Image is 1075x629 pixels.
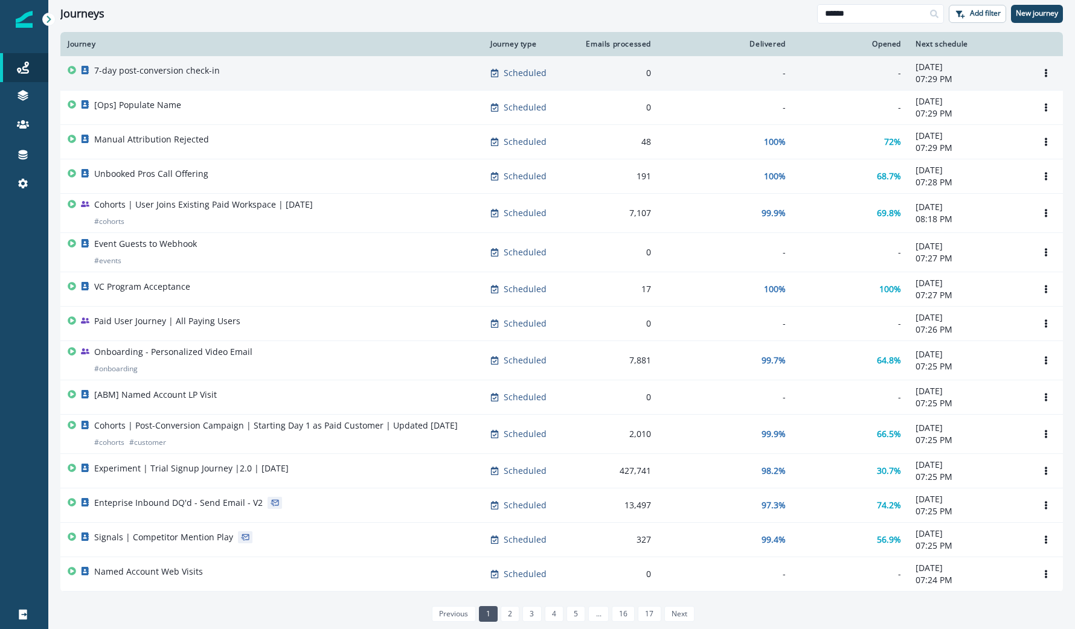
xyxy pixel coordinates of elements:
p: # events [94,255,121,267]
a: Unbooked Pros Call OfferingScheduled191100%68.7%[DATE]07:28 PMOptions [60,159,1063,194]
a: Page 16 [612,606,635,622]
a: Cohorts | Post-Conversion Campaign | Starting Day 1 as Paid Customer | Updated [DATE]#cohorts#cus... [60,415,1063,454]
p: 07:27 PM [916,252,1022,264]
div: Next schedule [916,39,1022,49]
p: Scheduled [504,499,547,511]
div: - [800,568,901,580]
p: Manual Attribution Rejected [94,133,209,145]
p: [DATE] [916,164,1022,176]
a: Paid User Journey | All Paying UsersScheduled0--[DATE]07:26 PMOptions [60,307,1063,341]
p: 72% [884,136,901,148]
p: Onboarding - Personalized Video Email [94,346,252,358]
p: 07:25 PM [916,434,1022,446]
p: Scheduled [504,318,547,330]
p: 99.9% [762,428,786,440]
p: Scheduled [504,465,547,477]
p: 07:25 PM [916,471,1022,483]
button: Options [1036,351,1056,369]
div: Delivered [666,39,786,49]
p: 30.7% [877,465,901,477]
p: Scheduled [504,246,547,258]
div: - [800,318,901,330]
a: Jump forward [588,606,608,622]
p: 74.2% [877,499,901,511]
button: Options [1036,531,1056,549]
button: New journey [1011,5,1063,23]
button: Options [1036,133,1056,151]
p: 100% [764,283,786,295]
p: Experiment | Trial Signup Journey |2.0 | [DATE] [94,462,289,474]
p: Unbooked Pros Call Offering [94,168,208,180]
button: Options [1036,204,1056,222]
a: Next page [664,606,695,622]
div: - [666,318,786,330]
p: Enteprise Inbound DQ'd - Send Email - V2 [94,497,263,509]
a: Onboarding - Personalized Video Email#onboardingScheduled7,88199.7%64.8%[DATE]07:25 PMOptions [60,341,1063,380]
div: - [666,391,786,403]
p: Scheduled [504,534,547,546]
a: [Ops] Populate NameScheduled0--[DATE]07:29 PMOptions [60,91,1063,125]
p: 08:18 PM [916,213,1022,225]
div: 427,741 [581,465,651,477]
p: 07:28 PM [916,176,1022,188]
button: Options [1036,64,1056,82]
button: Options [1036,496,1056,514]
a: Page 17 [638,606,661,622]
p: # cohorts [94,436,124,449]
p: Scheduled [504,568,547,580]
p: 64.8% [877,354,901,366]
a: Page 5 [566,606,585,622]
p: 68.7% [877,170,901,182]
div: 191 [581,170,651,182]
div: 0 [581,391,651,403]
img: Inflection [16,11,33,28]
p: [DATE] [916,130,1022,142]
a: 7-day post-conversion check-inScheduled0--[DATE]07:29 PMOptions [60,56,1063,91]
p: 56.9% [877,534,901,546]
p: [DATE] [916,422,1022,434]
a: Page 4 [545,606,563,622]
div: 0 [581,568,651,580]
p: 07:25 PM [916,360,1022,372]
p: Scheduled [504,170,547,182]
p: 99.9% [762,207,786,219]
p: Scheduled [504,67,547,79]
div: Emails processed [581,39,651,49]
p: 07:29 PM [916,73,1022,85]
p: 99.4% [762,534,786,546]
button: Options [1036,565,1056,583]
div: 0 [581,67,651,79]
a: VC Program AcceptanceScheduled17100%100%[DATE]07:27 PMOptions [60,272,1063,307]
p: [DATE] [916,459,1022,471]
div: 7,107 [581,207,651,219]
p: [DATE] [916,528,1022,540]
p: 99.7% [762,354,786,366]
p: Scheduled [504,101,547,113]
p: [DATE] [916,95,1022,107]
p: Scheduled [504,354,547,366]
button: Options [1036,98,1056,117]
p: Scheduled [504,136,547,148]
button: Options [1036,388,1056,406]
p: [DATE] [916,277,1022,289]
p: 07:27 PM [916,289,1022,301]
p: 100% [764,170,786,182]
p: [Ops] Populate Name [94,99,181,111]
div: - [800,67,901,79]
div: - [800,101,901,113]
p: 97.3% [762,499,786,511]
div: 17 [581,283,651,295]
p: 07:24 PM [916,574,1022,586]
button: Options [1036,243,1056,261]
div: - [666,246,786,258]
div: - [800,391,901,403]
button: Options [1036,280,1056,298]
p: 7-day post-conversion check-in [94,65,220,77]
div: - [666,101,786,113]
p: Cohorts | Post-Conversion Campaign | Starting Day 1 as Paid Customer | Updated [DATE] [94,420,458,432]
div: 7,881 [581,354,651,366]
p: Scheduled [504,207,547,219]
a: Signals | Competitor Mention PlayScheduled32799.4%56.9%[DATE]07:25 PMOptions [60,523,1063,557]
button: Options [1036,314,1056,333]
p: Event Guests to Webhook [94,238,197,250]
